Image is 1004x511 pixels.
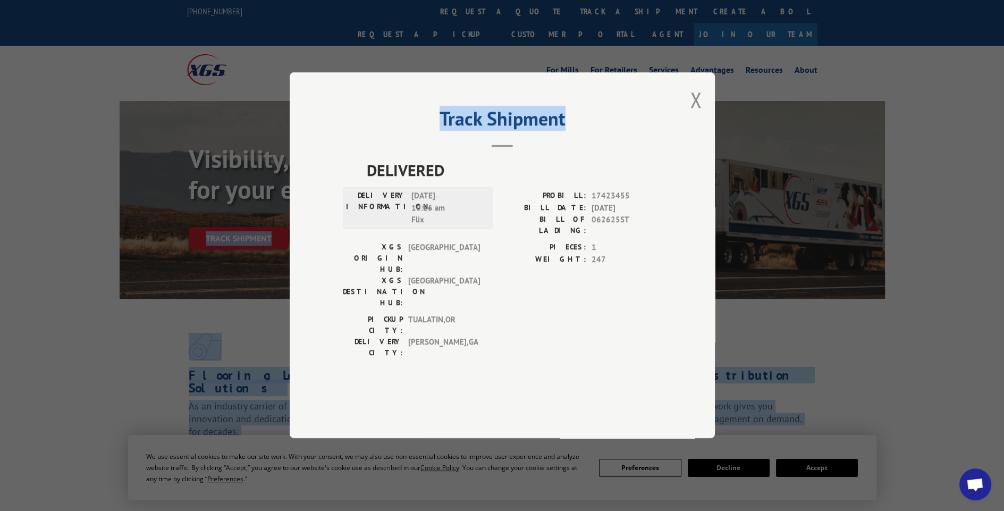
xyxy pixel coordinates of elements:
span: [GEOGRAPHIC_DATA] [408,242,480,275]
span: [DATE] [592,202,662,214]
span: 247 [592,254,662,266]
label: WEIGHT: [502,254,586,266]
span: 062625ST [592,214,662,237]
button: Close modal [690,86,702,114]
div: Open chat [959,468,991,500]
label: DELIVERY CITY: [343,337,403,359]
h2: Track Shipment [343,111,662,131]
span: [PERSON_NAME] , GA [408,337,480,359]
span: TUALATIN , OR [408,314,480,337]
label: XGS ORIGIN HUB: [343,242,403,275]
label: DELIVERY INFORMATION: [346,190,406,227]
span: 17423455 [592,190,662,203]
label: BILL OF LADING: [502,214,586,237]
label: PICKUP CITY: [343,314,403,337]
span: [GEOGRAPHIC_DATA] [408,275,480,309]
span: 1 [592,242,662,254]
label: PIECES: [502,242,586,254]
label: BILL DATE: [502,202,586,214]
label: PROBILL: [502,190,586,203]
span: DELIVERED [367,158,662,182]
label: XGS DESTINATION HUB: [343,275,403,309]
span: [DATE] 10:26 am Flix [411,190,483,227]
